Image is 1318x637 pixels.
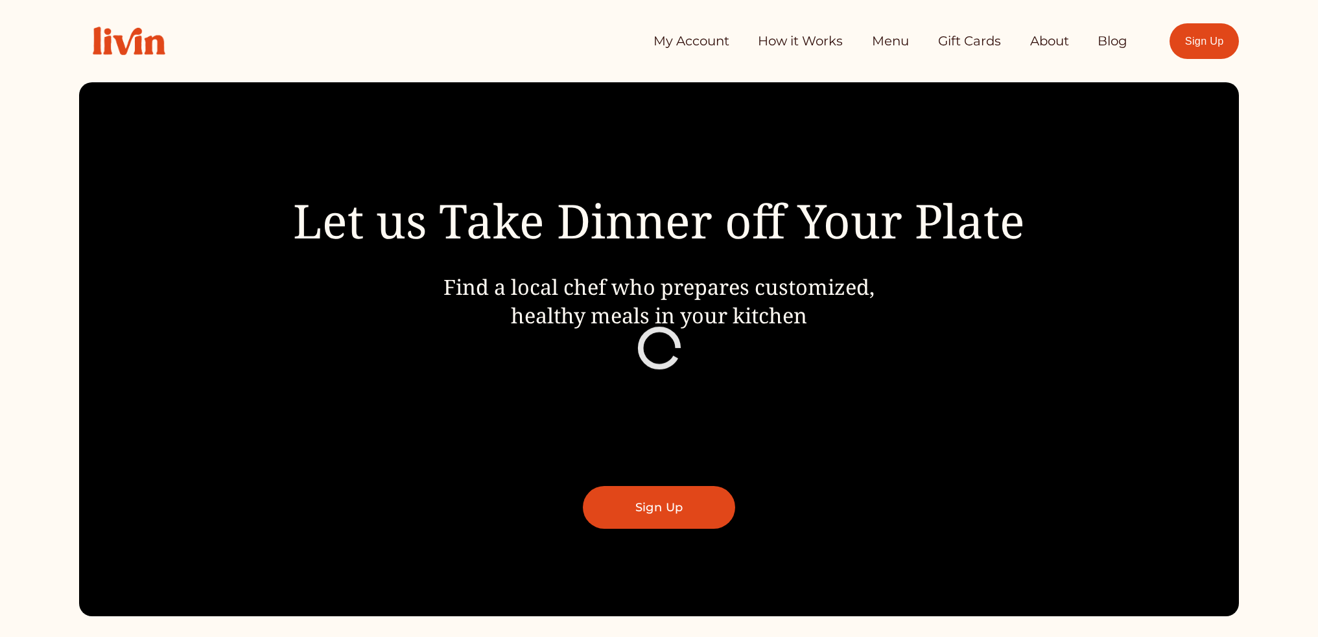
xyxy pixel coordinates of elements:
span: Find a local chef who prepares customized, healthy meals in your kitchen [443,272,875,329]
a: How it Works [758,29,843,54]
img: Livin [79,13,179,69]
a: Sign Up [583,486,735,529]
span: Let us Take Dinner off Your Plate [293,189,1025,252]
a: About [1030,29,1069,54]
a: Blog [1098,29,1127,54]
a: My Account [653,29,729,54]
a: Menu [872,29,909,54]
a: Gift Cards [938,29,1001,54]
a: Sign Up [1170,23,1239,59]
